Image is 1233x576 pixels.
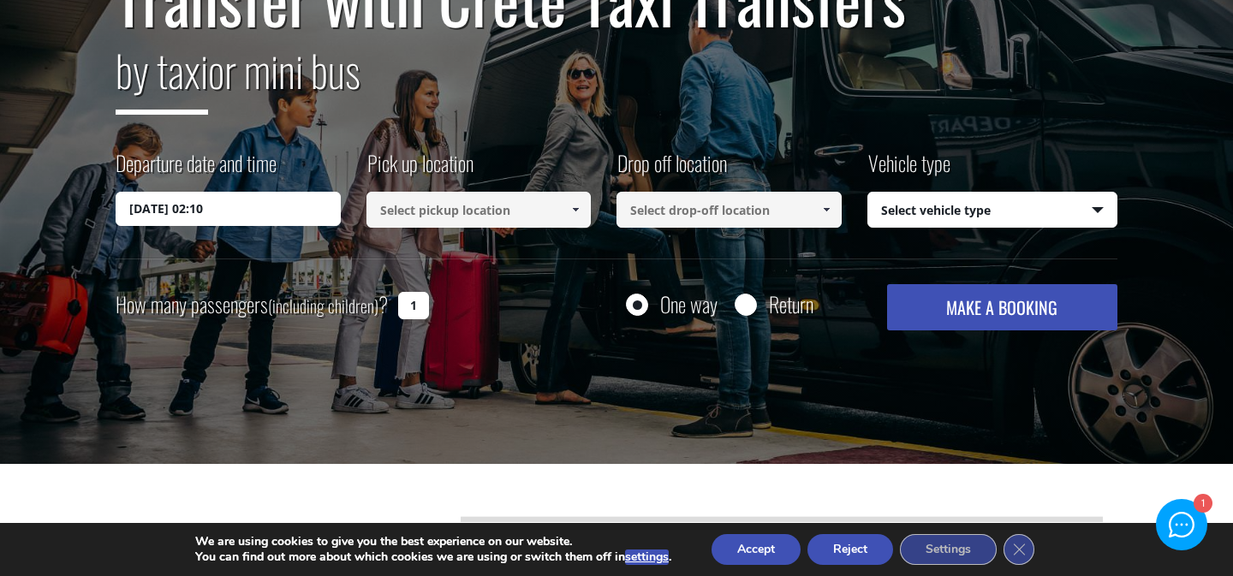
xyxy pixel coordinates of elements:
div: [GEOGRAPHIC_DATA] [461,516,1103,554]
label: Drop off location [616,148,727,192]
span: Select vehicle type [868,193,1117,229]
a: Show All Items [562,192,590,228]
label: How many passengers ? [116,284,388,326]
p: You can find out more about which cookies we are using or switch them off in . [195,549,671,565]
label: Return [769,294,813,315]
small: (including children) [268,293,378,318]
a: Show All Items [812,192,840,228]
button: Close GDPR Cookie Banner [1004,534,1034,565]
input: Select pickup location [366,192,592,228]
button: settings [625,549,669,565]
div: 1 [1193,496,1211,514]
button: Accept [712,534,801,565]
label: One way [660,294,718,315]
span: by taxi [116,38,208,115]
input: Select drop-off location [616,192,842,228]
label: Vehicle type [867,148,950,192]
label: Departure date and time [116,148,277,192]
button: Reject [807,534,893,565]
button: Settings [900,534,997,565]
p: We are using cookies to give you the best experience on our website. [195,534,671,549]
button: MAKE A BOOKING [887,284,1117,330]
label: Pick up location [366,148,474,192]
h2: or mini bus [116,35,1117,128]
